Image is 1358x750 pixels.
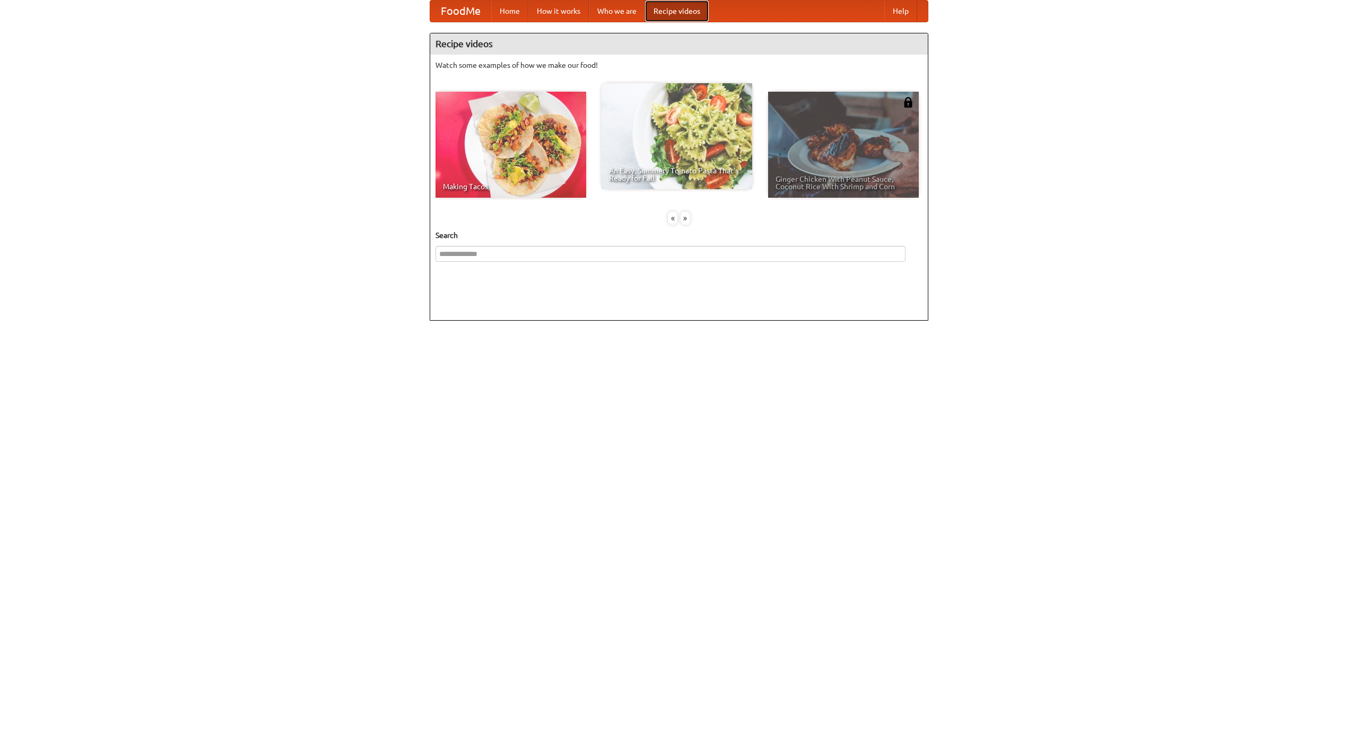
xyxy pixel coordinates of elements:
h4: Recipe videos [430,33,928,55]
a: An Easy, Summery Tomato Pasta That's Ready for Fall [602,83,752,189]
a: How it works [528,1,589,22]
span: An Easy, Summery Tomato Pasta That's Ready for Fall [609,167,745,182]
a: Who we are [589,1,645,22]
p: Watch some examples of how we make our food! [436,60,922,70]
img: 483408.png [903,97,913,108]
a: Help [884,1,917,22]
div: « [668,211,677,225]
div: » [681,211,690,225]
a: Recipe videos [645,1,709,22]
h5: Search [436,230,922,241]
a: FoodMe [430,1,491,22]
span: Making Tacos [443,183,579,190]
a: Home [491,1,528,22]
a: Making Tacos [436,92,586,198]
